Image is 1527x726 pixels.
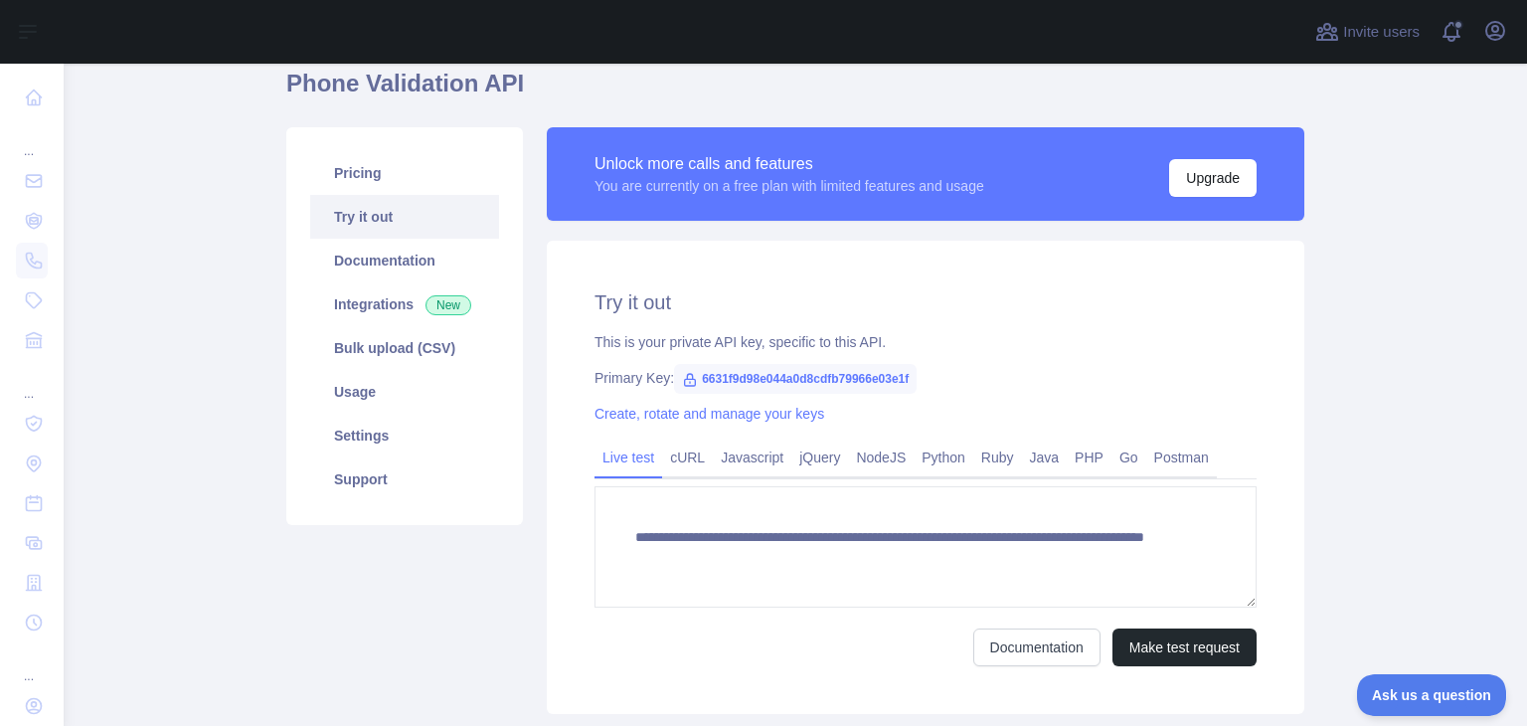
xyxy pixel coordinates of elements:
a: NodeJS [848,442,914,473]
button: Make test request [1112,629,1257,666]
a: cURL [662,442,713,473]
a: Python [914,442,973,473]
span: 6631f9d98e044a0d8cdfb79966e03e1f [674,364,917,394]
span: New [425,295,471,315]
a: Settings [310,414,499,457]
div: This is your private API key, specific to this API. [594,332,1257,352]
div: ... [16,362,48,402]
a: PHP [1067,442,1111,473]
a: Integrations New [310,282,499,326]
span: Invite users [1343,21,1420,44]
a: Live test [594,442,662,473]
div: Primary Key: [594,368,1257,388]
a: Support [310,457,499,501]
div: ... [16,119,48,159]
button: Upgrade [1169,159,1257,197]
a: Usage [310,370,499,414]
h2: Try it out [594,288,1257,316]
a: jQuery [791,442,848,473]
a: Javascript [713,442,791,473]
a: Try it out [310,195,499,239]
a: Pricing [310,151,499,195]
a: Documentation [973,629,1101,666]
a: Documentation [310,239,499,282]
iframe: Toggle Customer Support [1357,674,1507,716]
a: Postman [1146,442,1217,473]
button: Invite users [1311,16,1424,48]
div: You are currently on a free plan with limited features and usage [594,176,984,196]
a: Go [1111,442,1146,473]
div: Unlock more calls and features [594,152,984,176]
a: Java [1022,442,1068,473]
h1: Phone Validation API [286,68,1304,115]
a: Create, rotate and manage your keys [594,406,824,422]
a: Bulk upload (CSV) [310,326,499,370]
div: ... [16,644,48,684]
a: Ruby [973,442,1022,473]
